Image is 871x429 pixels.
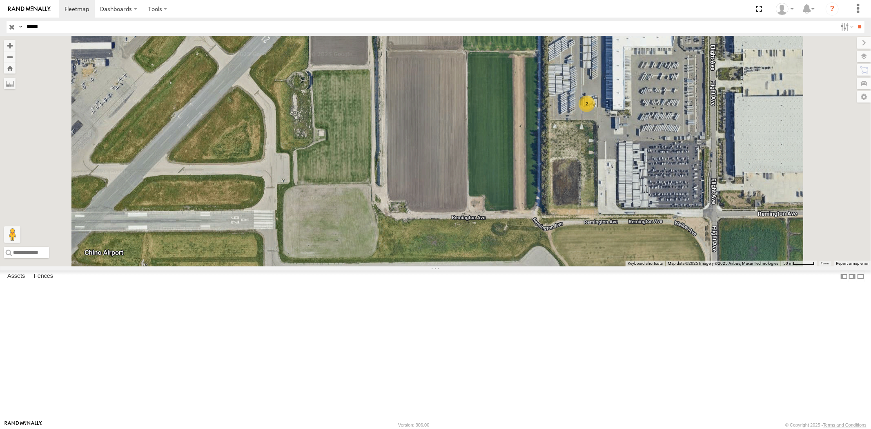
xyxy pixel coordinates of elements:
[17,21,24,33] label: Search Query
[826,2,839,16] i: ?
[30,271,57,282] label: Fences
[4,51,16,63] button: Zoom out
[821,262,830,265] a: Terms (opens in new tab)
[398,422,429,427] div: Version: 306.00
[836,261,869,266] a: Report a map error
[785,422,867,427] div: © Copyright 2025 -
[838,21,855,33] label: Search Filter Options
[4,421,42,429] a: Visit our Website
[4,40,16,51] button: Zoom in
[579,96,595,112] div: 2
[8,6,51,12] img: rand-logo.svg
[4,78,16,89] label: Measure
[781,261,817,266] button: Map Scale: 50 m per 50 pixels
[840,270,848,282] label: Dock Summary Table to the Left
[3,271,29,282] label: Assets
[783,261,793,266] span: 50 m
[4,63,16,74] button: Zoom Home
[857,270,865,282] label: Hide Summary Table
[628,261,663,266] button: Keyboard shortcuts
[773,3,797,15] div: Sardor Khadjimedov
[4,226,20,243] button: Drag Pegman onto the map to open Street View
[823,422,867,427] a: Terms and Conditions
[668,261,778,266] span: Map data ©2025 Imagery ©2025 Airbus, Maxar Technologies
[848,270,856,282] label: Dock Summary Table to the Right
[857,91,871,103] label: Map Settings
